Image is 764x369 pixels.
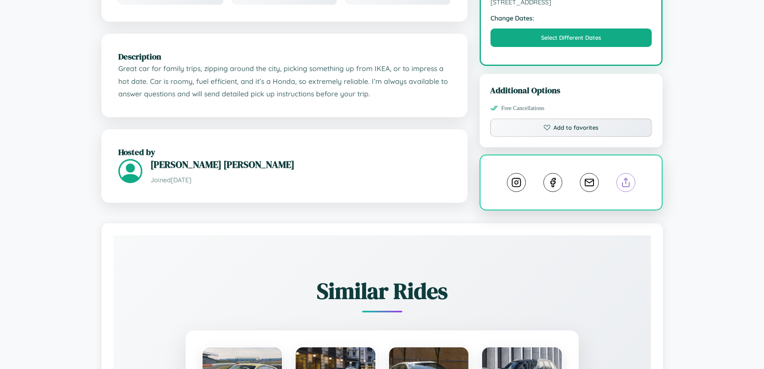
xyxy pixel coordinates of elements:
button: Select Different Dates [490,29,652,47]
h2: Similar Rides [142,275,623,306]
h2: Description [118,51,451,62]
p: Joined [DATE] [150,174,451,186]
button: Add to favorites [490,118,653,137]
span: Free Cancellations [501,105,545,112]
p: Great car for family trips, zipping around the city, picking something up from IKEA, or to impres... [118,62,451,100]
h2: Hosted by [118,146,451,158]
h3: Additional Options [490,84,653,96]
strong: Change Dates: [490,14,652,22]
h3: [PERSON_NAME] [PERSON_NAME] [150,158,451,171]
